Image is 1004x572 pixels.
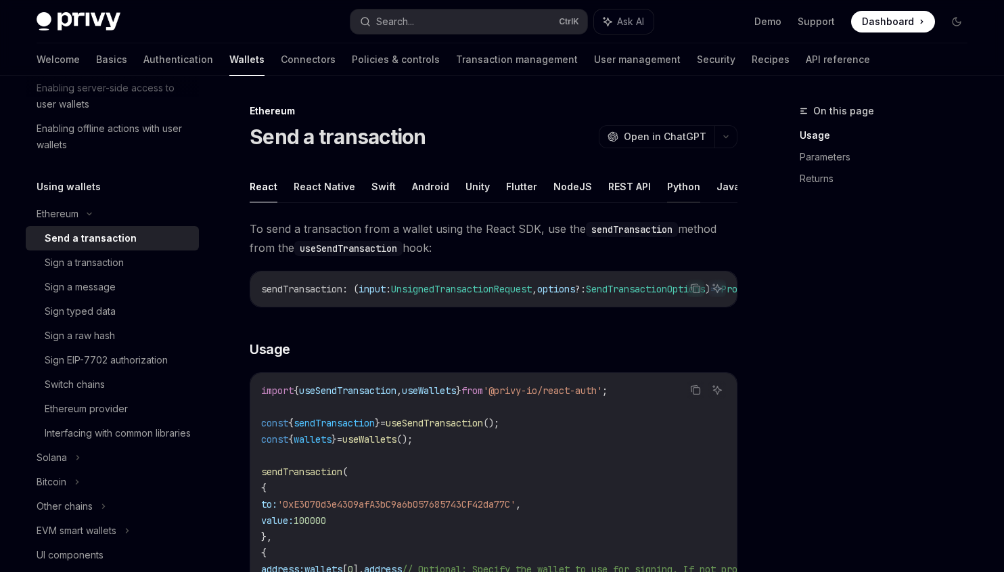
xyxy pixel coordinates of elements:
h1: Send a transaction [250,125,426,149]
a: UI components [26,543,199,567]
span: value: [261,514,294,527]
a: Recipes [752,43,790,76]
div: Other chains [37,498,93,514]
div: Ethereum [37,206,78,222]
a: Sign EIP-7702 authorization [26,348,199,372]
span: Usage [250,340,290,359]
a: Sign a transaction [26,250,199,275]
button: Flutter [506,171,537,202]
a: Switch chains [26,372,199,397]
span: { [288,433,294,445]
a: Send a transaction [26,226,199,250]
span: useWallets [342,433,396,445]
div: Send a transaction [45,230,137,246]
a: Wallets [229,43,265,76]
span: } [332,433,337,445]
span: } [456,384,461,397]
a: Authentication [143,43,213,76]
span: { [261,482,267,494]
button: Copy the contents from the code block [687,381,704,399]
span: useSendTransaction [299,384,396,397]
span: ( [342,466,348,478]
div: Sign a message [45,279,116,295]
a: Security [697,43,735,76]
a: Interfacing with common libraries [26,421,199,445]
span: '0xE3070d3e4309afA3bC9a6b057685743CF42da77C' [277,498,516,510]
div: Interfacing with common libraries [45,425,191,441]
span: Dashboard [862,15,914,28]
div: Ethereum provider [45,401,128,417]
span: input [359,283,386,295]
span: wallets [294,433,332,445]
span: UnsignedTransactionRequest [391,283,532,295]
div: Solana [37,449,67,466]
span: : ( [342,283,359,295]
span: to: [261,498,277,510]
a: Ethereum provider [26,397,199,421]
button: Search...CtrlK [350,9,587,34]
a: Transaction management [456,43,578,76]
a: Policies & controls [352,43,440,76]
span: sendTransaction [294,417,375,429]
span: On this page [813,103,874,119]
span: (); [396,433,413,445]
span: ) [705,283,710,295]
div: Enabling offline actions with user wallets [37,120,191,153]
span: , [532,283,537,295]
div: Bitcoin [37,474,66,490]
span: : [386,283,391,295]
span: 100000 [294,514,326,527]
span: from [461,384,483,397]
button: Ask AI [708,280,726,297]
span: Open in ChatGPT [624,130,706,144]
code: useSendTransaction [294,241,403,256]
span: (); [483,417,499,429]
span: sendTransaction [261,466,342,478]
span: { [288,417,294,429]
span: = [380,417,386,429]
div: Switch chains [45,376,105,393]
div: Search... [376,14,414,30]
a: Demo [754,15,781,28]
span: To send a transaction from a wallet using the React SDK, use the method from the hook: [250,219,737,257]
a: Sign typed data [26,299,199,324]
span: SendTransactionOptions [586,283,705,295]
span: Ask AI [617,15,644,28]
span: const [261,417,288,429]
button: React Native [294,171,355,202]
button: Open in ChatGPT [599,125,714,148]
span: }, [261,531,272,543]
button: Ask AI [708,381,726,399]
span: sendTransaction [261,283,342,295]
span: { [294,384,299,397]
button: Toggle dark mode [946,11,967,32]
div: UI components [37,547,104,563]
a: Parameters [800,146,978,168]
span: , [396,384,402,397]
button: Java [716,171,740,202]
img: dark logo [37,12,120,31]
button: React [250,171,277,202]
span: useWallets [402,384,456,397]
a: Enabling offline actions with user wallets [26,116,199,157]
a: Basics [96,43,127,76]
a: Usage [800,125,978,146]
a: Returns [800,168,978,190]
a: Welcome [37,43,80,76]
span: options [537,283,575,295]
button: Copy the contents from the code block [687,280,704,297]
div: Ethereum [250,104,737,118]
div: Sign EIP-7702 authorization [45,352,168,368]
a: User management [594,43,681,76]
button: REST API [608,171,651,202]
button: NodeJS [553,171,592,202]
a: Sign a raw hash [26,324,199,348]
div: Sign a raw hash [45,328,115,344]
span: ; [602,384,608,397]
code: sendTransaction [586,222,678,237]
span: '@privy-io/react-auth' [483,384,602,397]
button: Android [412,171,449,202]
a: API reference [806,43,870,76]
span: Ctrl K [559,16,579,27]
div: Sign a transaction [45,255,124,271]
